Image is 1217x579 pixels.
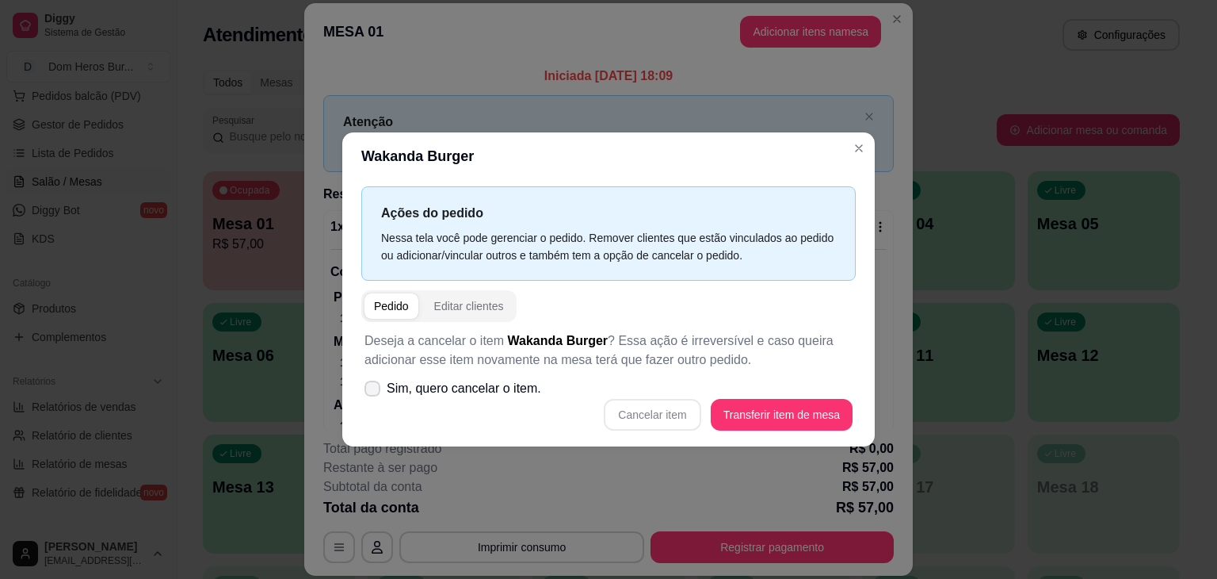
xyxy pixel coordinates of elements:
span: Sim, quero cancelar o item. [387,379,541,398]
span: Wakanda Burger [508,334,608,347]
header: Wakanda Burger [342,132,875,180]
p: Deseja a cancelar o item ? Essa ação é irreversível e caso queira adicionar esse item novamente n... [364,332,853,370]
div: Pedido [374,298,409,314]
button: Close [846,136,872,161]
button: Transferir item de mesa [711,399,853,431]
div: Editar clientes [434,298,504,314]
div: Nessa tela você pode gerenciar o pedido. Remover clientes que estão vinculados ao pedido ou adici... [381,229,836,264]
p: Ações do pedido [381,203,836,223]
